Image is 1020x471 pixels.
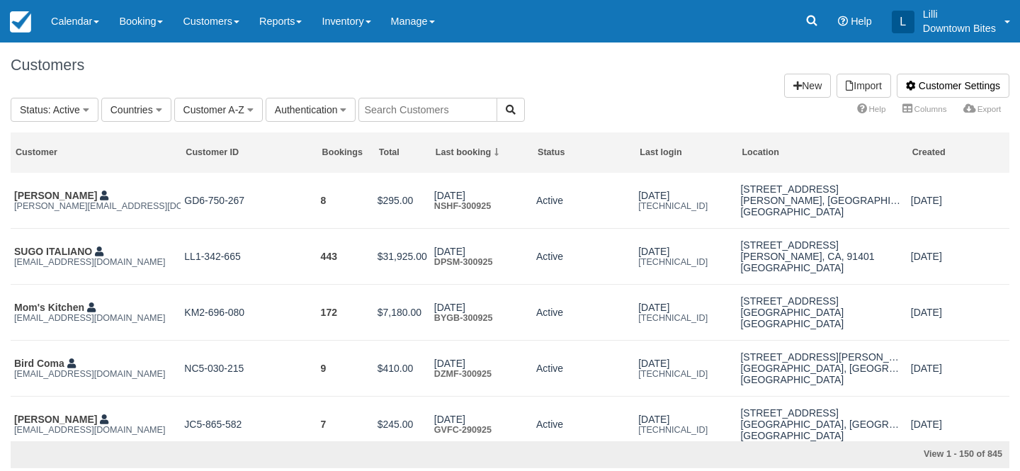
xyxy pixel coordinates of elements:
td: Today172.56.121.18 [635,229,737,285]
em: [EMAIL_ADDRESS][DOMAIN_NAME] [14,369,177,379]
td: Feb 3 [907,397,1009,453]
a: GVFC-290925 [434,425,492,435]
input: Search Customers [358,98,497,122]
td: 6640 woodman ave unit 5Van Nuys, CA, 91401United States [737,229,907,285]
a: Mom's Kitchen [14,302,84,313]
td: Victor Grayr victor@freshpizzaonwheels.com [11,173,181,229]
a: [PERSON_NAME] [14,414,97,425]
button: Customer A-Z [174,98,263,122]
a: Customer Settings [897,74,1009,98]
div: Location [742,147,902,159]
em: [EMAIL_ADDRESS][DOMAIN_NAME] [14,257,177,267]
a: Columns [894,99,955,119]
td: Active [533,397,635,453]
td: Jan 22, 2021 [907,285,1009,341]
td: Jul 12, 2017 [907,229,1009,285]
td: Sep 2976.32.96.133 [635,397,737,453]
td: SUGO ITALIANO info@sugoitaliano.com [11,229,181,285]
a: SUGO ITALIANO [14,246,92,257]
td: Today107.77.227.224 [635,285,737,341]
td: $295.00 [374,173,431,229]
em: [PERSON_NAME][EMAIL_ADDRESS][DOMAIN_NAME] [14,201,177,211]
td: Sep 22108.178.145.242 [635,173,737,229]
em: [TECHNICAL_ID] [638,257,733,267]
a: 7 [321,419,327,430]
em: [TECHNICAL_ID] [638,201,733,211]
a: Import [837,74,891,98]
span: Help [851,16,872,27]
div: Customer [16,147,176,159]
td: TodayDPSM-300925 [431,229,533,285]
h1: Customers [11,57,1009,74]
span: Countries [110,104,153,115]
div: Total [379,147,426,159]
img: checkfront-main-nav-mini-logo.png [10,11,31,33]
td: $31,925.00 [374,229,431,285]
a: [PERSON_NAME] [14,190,97,201]
button: Authentication [266,98,356,122]
a: 9 [321,363,327,374]
a: Bird Coma [14,358,64,369]
td: 1407 Dorothy DriveGlendale, CA, 91202United States [737,341,907,397]
td: 8 [317,173,374,229]
td: Mom's Kitchen prospectscatering2020@gmail.com [11,285,181,341]
td: 172 [317,285,374,341]
td: TodayDZMF-300925 [431,341,533,397]
td: 3633 raven drLake elsinore, CA, 92530United States [737,397,907,453]
button: Countries [101,98,171,122]
td: TodayBYGB-300925 [431,285,533,341]
span: Status [20,104,48,115]
em: [EMAIL_ADDRESS][DOMAIN_NAME] [14,425,177,435]
p: Lilli [923,7,996,21]
td: Jul 9 [907,173,1009,229]
div: Last login [640,147,732,159]
a: 443 [321,251,337,262]
td: Aug 9, 2019 [907,341,1009,397]
td: Octavio correa zoeysmunchies@gmail.com [11,397,181,453]
a: Help [849,99,894,119]
ul: More [849,99,1009,121]
a: NSHF-300925 [434,201,492,211]
td: LL1-342-665 [181,229,317,285]
i: Help [838,16,848,26]
div: Created [912,147,1005,159]
a: DPSM-300925 [434,257,493,267]
td: 9 [317,341,374,397]
a: 172 [321,307,337,318]
a: DZMF-300925 [434,369,492,379]
em: [TECHNICAL_ID] [638,425,733,435]
td: Active [533,285,635,341]
td: 1810 W Camden PlSanta Ana, CA, 92704United States [737,285,907,341]
td: Bird Coma edmonsm@gmail.com [11,341,181,397]
td: Today67.150.130.251 [635,341,737,397]
td: GD6-750-267 [181,173,317,229]
div: View 1 - 150 of 845 [684,448,1002,461]
td: Active [533,229,635,285]
td: $410.00 [374,341,431,397]
div: Bookings [322,147,370,159]
p: Downtown Bites [923,21,996,35]
a: BYGB-300925 [434,313,493,323]
div: Customer ID [186,147,312,159]
em: [EMAIL_ADDRESS][DOMAIN_NAME] [14,313,177,323]
em: [TECHNICAL_ID] [638,369,733,379]
td: Active [533,173,635,229]
button: Status: Active [11,98,98,122]
td: 7357 Van Nuys BlvdVan Nuys, CA, 91405United States [737,173,907,229]
div: Status [538,147,630,159]
td: NC5-030-215 [181,341,317,397]
td: Sep 29GVFC-290925 [431,397,533,453]
a: New [784,74,831,98]
a: 8 [321,195,327,206]
div: L [892,11,914,33]
td: Active [533,341,635,397]
div: Last booking [436,147,528,159]
span: : Active [48,104,80,115]
td: TodayNSHF-300925 [431,173,533,229]
td: $7,180.00 [374,285,431,341]
span: Customer A-Z [183,104,244,115]
td: 7 [317,397,374,453]
em: [TECHNICAL_ID] [638,313,733,323]
span: Authentication [275,104,338,115]
td: 443 [317,229,374,285]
